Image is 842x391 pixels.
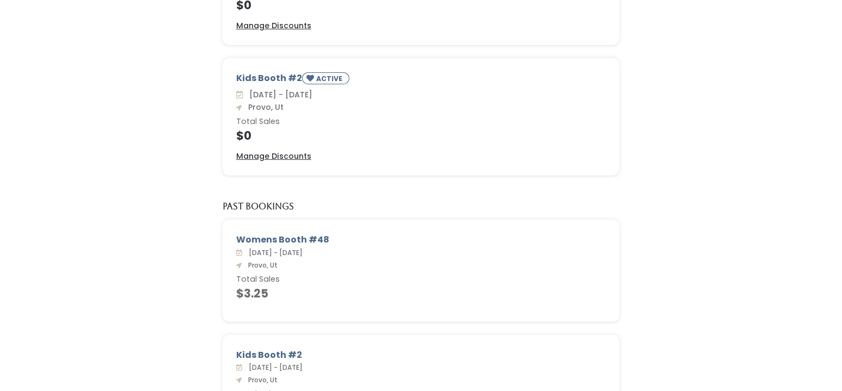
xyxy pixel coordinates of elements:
span: [DATE] - [DATE] [245,89,312,100]
h6: Total Sales [236,275,606,284]
span: [DATE] - [DATE] [244,363,303,372]
h5: Past Bookings [223,202,294,212]
a: Manage Discounts [236,20,311,32]
h4: $3.25 [236,287,606,300]
div: Kids Booth #2 [236,349,606,362]
span: Provo, Ut [244,375,278,384]
span: Provo, Ut [244,260,278,270]
h4: $0 [236,129,606,142]
span: Provo, Ut [244,102,284,113]
h6: Total Sales [236,117,606,126]
span: [DATE] - [DATE] [244,248,303,257]
a: Manage Discounts [236,151,311,162]
small: ACTIVE [316,74,345,83]
div: Kids Booth #2 [236,72,606,89]
div: Womens Booth #48 [236,233,606,246]
u: Manage Discounts [236,20,311,31]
